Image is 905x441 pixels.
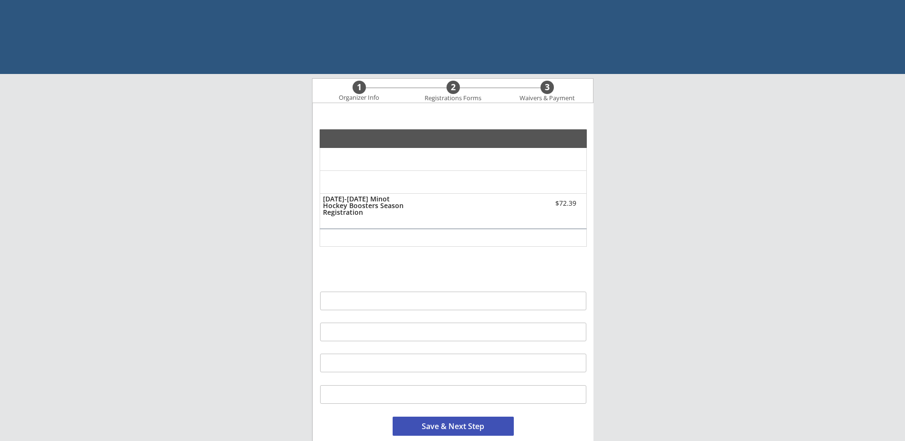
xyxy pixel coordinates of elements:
button: Save & Next Step [393,417,514,436]
div: [DATE]-[DATE] Minot Hockey Boosters Season Registration [323,196,404,216]
div: 2 [447,82,460,93]
div: 3 [541,82,554,93]
div: Registrations Forms [420,94,486,102]
div: 1 [353,82,366,93]
div: $72.39 [522,200,576,207]
div: Organizer Info [333,94,385,102]
div: Waivers & Payment [514,94,580,102]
